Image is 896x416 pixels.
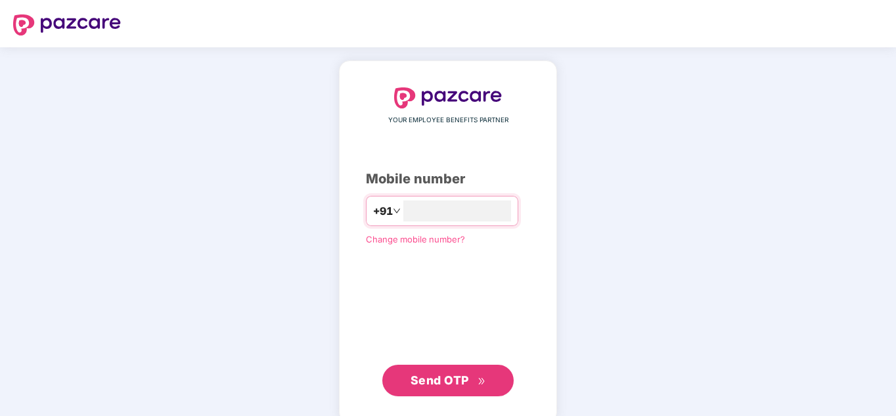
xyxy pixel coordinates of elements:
div: Mobile number [366,169,530,189]
span: down [393,207,401,215]
span: YOUR EMPLOYEE BENEFITS PARTNER [388,115,508,126]
button: Send OTPdouble-right [382,365,514,396]
img: logo [394,87,502,108]
span: +91 [373,203,393,220]
img: logo [13,14,121,35]
span: double-right [478,377,486,386]
span: Send OTP [411,373,469,387]
a: Change mobile number? [366,234,465,244]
